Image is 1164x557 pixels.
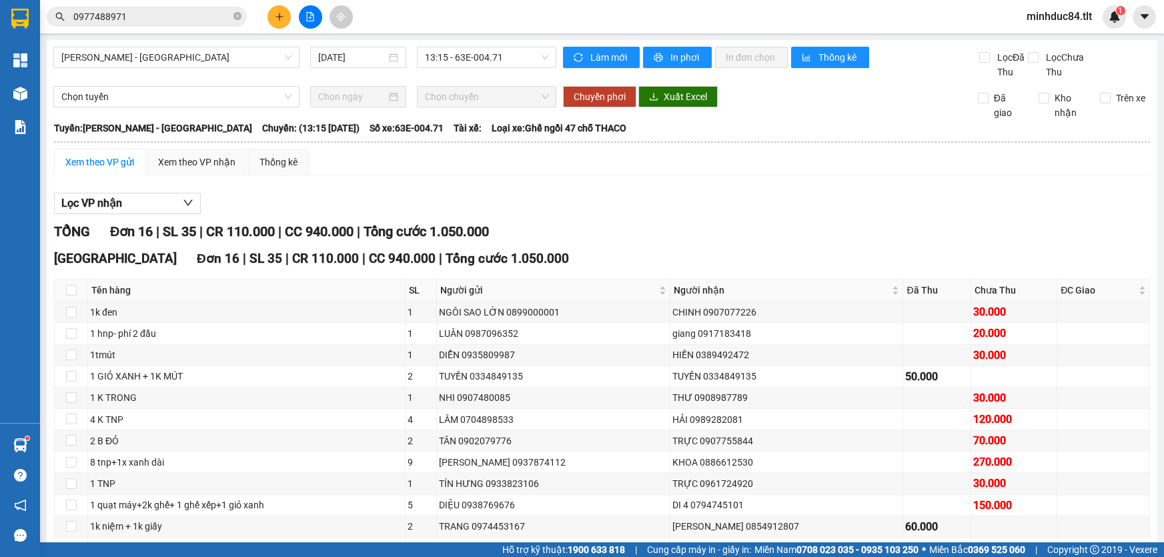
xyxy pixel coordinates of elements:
[206,223,275,239] span: CR 110.000
[369,251,436,266] span: CC 940.000
[922,547,926,552] span: ⚪️
[568,544,625,555] strong: 1900 633 818
[408,369,435,384] div: 2
[439,390,668,405] div: NHI 0907480085
[54,193,201,214] button: Lọc VP nhận
[796,544,919,555] strong: 0708 023 035 - 0935 103 250
[1035,542,1037,557] span: |
[1139,11,1151,23] span: caret-down
[973,454,1055,470] div: 270.000
[88,280,406,302] th: Tên hàng
[672,348,901,362] div: HIỀN 0389492472
[440,283,656,298] span: Người gửi
[672,540,901,555] div: THU ÂN 0794960308
[90,305,403,320] div: 1k đen
[968,544,1025,555] strong: 0369 525 060
[14,529,27,542] span: message
[90,455,403,470] div: 8 tnp+1x xanh dài
[672,498,901,512] div: DI 4 0794745101
[330,5,353,29] button: aim
[439,476,668,491] div: TÍN HƯNG 0933823106
[929,542,1025,557] span: Miền Bắc
[90,390,403,405] div: 1 K TRONG
[992,50,1028,79] span: Lọc Đã Thu
[233,12,241,20] span: close-circle
[110,223,153,239] span: Đơn 16
[903,280,971,302] th: Đã Thu
[638,86,718,107] button: downloadXuất Excel
[905,518,968,535] div: 60.000
[11,9,29,29] img: logo-vxr
[672,369,901,384] div: TUYỀN 0334849135
[989,91,1029,120] span: Đã giao
[439,519,668,534] div: TRANG 0974453167
[183,197,193,208] span: down
[408,476,435,491] div: 1
[439,305,668,320] div: NGÔI SAO LỚN 0899000001
[818,50,858,65] span: Thống kê
[408,498,435,512] div: 5
[233,11,241,23] span: close-circle
[61,195,122,211] span: Lọc VP nhận
[672,519,901,534] div: [PERSON_NAME] 0854912807
[672,305,901,320] div: CHINH 0907077226
[408,390,435,405] div: 1
[73,9,231,24] input: Tìm tên, số ĐT hoặc mã đơn
[439,434,668,448] div: TÂN 0902079776
[672,326,901,341] div: giang 0917183418
[90,369,403,384] div: 1 GIỎ XANH + 1K MÚT
[973,540,1055,556] div: 40.000
[318,89,386,104] input: Chọn ngày
[973,475,1055,492] div: 30.000
[664,89,707,104] span: Xuất Excel
[14,499,27,512] span: notification
[362,251,366,266] span: |
[647,542,751,557] span: Cung cấp máy in - giấy in:
[14,469,27,482] span: question-circle
[439,540,668,555] div: [PERSON_NAME] 0942883870
[1061,283,1136,298] span: ĐC Giao
[408,540,435,555] div: 1
[13,53,27,67] img: dashboard-icon
[439,412,668,427] div: LÂM 0704898533
[1049,91,1089,120] span: Kho nhận
[492,121,626,135] span: Loại xe: Ghế ngồi 47 chỗ THACO
[791,47,869,68] button: bar-chartThống kê
[439,369,668,384] div: TUYỀN 0334849135
[635,542,637,557] span: |
[90,434,403,448] div: 2 B ĐỎ
[643,47,712,68] button: printerIn phơi
[1111,91,1151,105] span: Trên xe
[973,304,1055,320] div: 30.000
[1133,5,1156,29] button: caret-down
[754,542,919,557] span: Miền Nam
[574,53,585,63] span: sync
[259,155,298,169] div: Thống kê
[973,432,1055,449] div: 70.000
[973,497,1055,514] div: 150.000
[408,348,435,362] div: 1
[306,12,315,21] span: file-add
[654,53,665,63] span: printer
[408,412,435,427] div: 4
[158,155,235,169] div: Xem theo VP nhận
[249,251,282,266] span: SL 35
[670,50,701,65] span: In phơi
[370,121,444,135] span: Số xe: 63E-004.71
[672,412,901,427] div: HẢI 0989282081
[243,251,246,266] span: |
[408,305,435,320] div: 1
[502,542,625,557] span: Hỗ trợ kỹ thuật:
[54,223,90,239] span: TỔNG
[357,223,360,239] span: |
[285,223,354,239] span: CC 940.000
[65,155,134,169] div: Xem theo VP gửi
[90,498,403,512] div: 1 quạt máy+2k ghế+ 1 ghế xếp+1 giỏ xanh
[336,12,346,21] span: aim
[1109,11,1121,23] img: icon-new-feature
[425,47,548,67] span: 13:15 - 63E-004.71
[973,325,1055,342] div: 20.000
[163,223,196,239] span: SL 35
[590,50,629,65] span: Làm mới
[54,251,177,266] span: [GEOGRAPHIC_DATA]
